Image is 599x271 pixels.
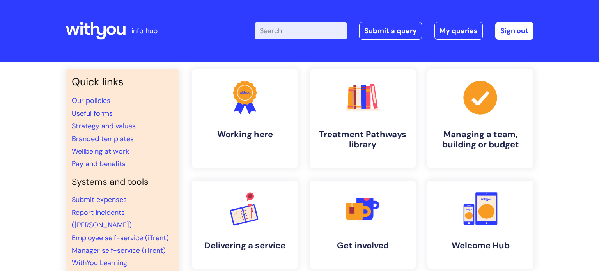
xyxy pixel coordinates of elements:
h4: Working here [198,129,292,140]
a: Get involved [310,181,416,269]
a: Submit expenses [72,195,127,204]
a: Sign out [495,22,533,40]
h4: Managing a team, building or budget [434,129,527,150]
a: Useful forms [72,109,113,118]
h3: Quick links [72,76,173,88]
input: Search [255,22,347,39]
a: WithYou Learning [72,258,127,267]
a: Manager self-service (iTrent) [72,246,166,255]
a: Wellbeing at work [72,147,129,156]
h4: Delivering a service [198,241,292,251]
a: Managing a team, building or budget [427,69,533,168]
a: Strategy and values [72,121,136,131]
a: Treatment Pathways library [310,69,416,168]
p: info hub [131,25,158,37]
a: Working here [192,69,298,168]
h4: Welcome Hub [434,241,527,251]
a: Employee self-service (iTrent) [72,233,169,243]
h4: Get involved [316,241,409,251]
div: | - [255,22,533,40]
a: Branded templates [72,134,134,143]
h4: Treatment Pathways library [316,129,409,150]
a: Report incidents ([PERSON_NAME]) [72,208,132,230]
h4: Systems and tools [72,177,173,188]
a: Delivering a service [192,181,298,269]
a: My queries [434,22,483,40]
a: Submit a query [359,22,422,40]
a: Pay and benefits [72,159,126,168]
a: Welcome Hub [427,181,533,269]
a: Our policies [72,96,110,105]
